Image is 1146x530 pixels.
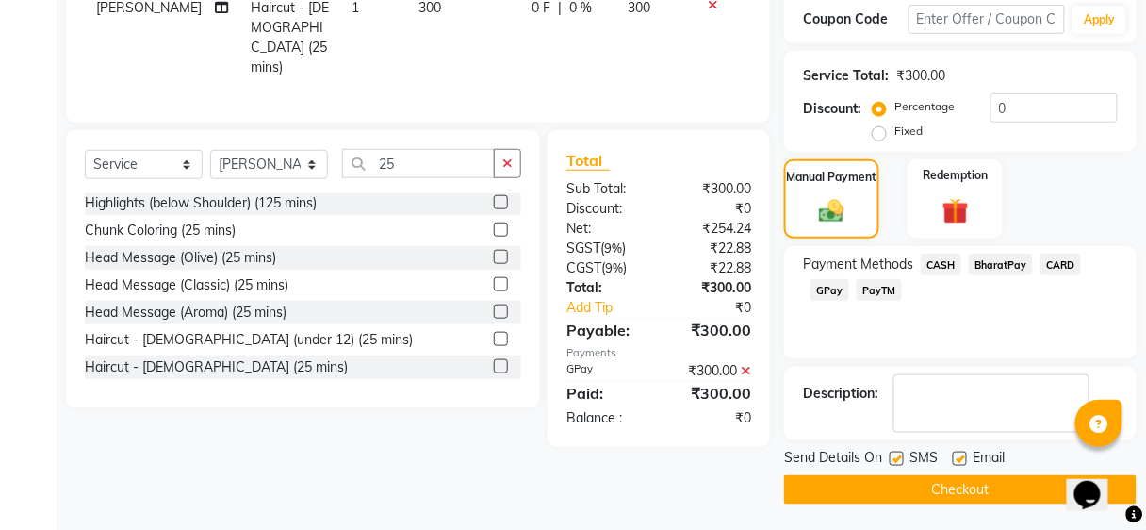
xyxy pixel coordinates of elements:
[659,179,765,199] div: ₹300.00
[857,279,902,301] span: PayTM
[85,193,317,213] div: Highlights (below Shoulder) (125 mins)
[659,219,765,239] div: ₹254.24
[552,219,659,239] div: Net:
[552,382,659,405] div: Paid:
[803,384,878,404] div: Description:
[566,151,610,171] span: Total
[921,254,961,275] span: CASH
[787,169,877,186] label: Manual Payment
[803,9,908,29] div: Coupon Code
[85,275,288,295] div: Head Message (Classic) (25 mins)
[677,298,765,318] div: ₹0
[784,448,882,472] span: Send Details On
[1072,6,1126,34] button: Apply
[803,66,889,86] div: Service Total:
[85,221,236,240] div: Chunk Coloring (25 mins)
[803,99,861,119] div: Discount:
[85,248,276,268] div: Head Message (Olive) (25 mins)
[85,357,348,377] div: Haircut - [DEMOGRAPHIC_DATA] (25 mins)
[552,199,659,219] div: Discount:
[894,123,923,140] label: Fixed
[552,179,659,199] div: Sub Total:
[969,254,1033,275] span: BharatPay
[552,278,659,298] div: Total:
[342,149,495,178] input: Search or Scan
[1040,254,1081,275] span: CARD
[923,167,988,184] label: Redemption
[973,448,1005,472] span: Email
[566,345,751,361] div: Payments
[784,475,1137,505] button: Checkout
[552,239,659,258] div: ( )
[85,303,286,323] div: Head Message (Aroma) (25 mins)
[659,319,765,341] div: ₹300.00
[1067,455,1127,511] iframe: chat widget
[85,330,413,350] div: Haircut - [DEMOGRAPHIC_DATA] (under 12) (25 mins)
[659,408,765,428] div: ₹0
[896,66,945,86] div: ₹300.00
[659,382,765,405] div: ₹300.00
[659,239,765,258] div: ₹22.88
[552,361,659,381] div: GPay
[566,259,601,276] span: CGST
[894,98,955,115] label: Percentage
[605,260,623,275] span: 9%
[604,240,622,256] span: 9%
[659,361,765,381] div: ₹300.00
[909,448,938,472] span: SMS
[811,197,852,225] img: _cash.svg
[934,195,977,228] img: _gift.svg
[566,240,600,257] span: SGST
[810,279,849,301] span: GPay
[659,199,765,219] div: ₹0
[552,298,677,318] a: Add Tip
[552,258,659,278] div: ( )
[803,255,913,274] span: Payment Methods
[659,258,765,278] div: ₹22.88
[909,5,1066,34] input: Enter Offer / Coupon Code
[552,319,659,341] div: Payable:
[552,408,659,428] div: Balance :
[659,278,765,298] div: ₹300.00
